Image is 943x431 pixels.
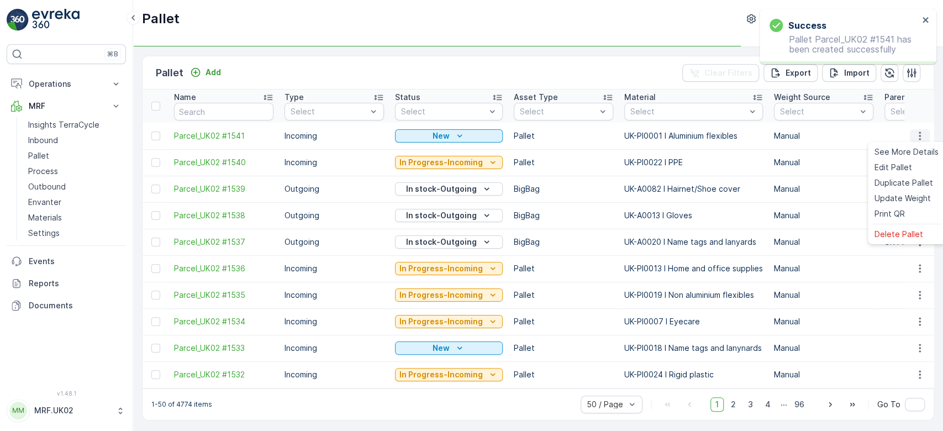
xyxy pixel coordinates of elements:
[9,218,58,227] span: Net Weight :
[58,218,62,227] span: -
[399,369,483,380] p: In Progress-Incoming
[7,9,29,31] img: logo
[768,229,879,255] td: Manual
[174,263,273,274] span: Parcel_UK02 #1536
[874,193,931,204] span: Update Weight
[406,183,477,195] p: In stock-Outgoing
[433,130,450,141] p: New
[28,181,66,192] p: Outbound
[704,67,752,78] p: Clear Filters
[726,397,741,412] span: 2
[7,73,126,95] button: Operations
[206,67,221,78] p: Add
[151,370,160,379] div: Toggle Row Selected
[768,255,879,282] td: Manual
[279,149,389,176] td: Incoming
[768,149,879,176] td: Manual
[47,272,109,282] span: UK-PI0022 I PPE
[395,235,503,249] button: In stock-Outgoing
[279,123,389,149] td: Incoming
[24,164,126,179] a: Process
[619,335,768,361] td: UK-PI0018 I Name tags and lanynards
[508,176,619,202] td: BigBag
[174,343,273,354] a: Parcel_UK02 #1533
[844,67,870,78] p: Import
[151,132,160,140] div: Toggle Row Selected
[151,291,160,299] div: Toggle Row Selected
[24,195,126,210] a: Envanter
[781,397,787,412] p: ...
[508,308,619,335] td: Pallet
[151,264,160,273] div: Toggle Row Selected
[624,92,656,103] p: Material
[174,316,273,327] a: Parcel_UK02 #1534
[36,181,192,191] span: FD730 - RoslinCT (RightCycle) [DATE] #1
[874,177,933,188] span: Duplicate Pallet
[406,236,477,248] p: In stock-Outgoing
[28,228,60,239] p: Settings
[7,272,126,295] a: Reports
[34,405,110,416] p: MRF.UK02
[59,254,93,264] span: FD Pallet
[174,290,273,301] a: Parcel_UK02 #1535
[24,148,126,164] a: Pallet
[285,92,304,103] p: Type
[508,255,619,282] td: Pallet
[399,157,483,168] p: In Progress-Incoming
[279,255,389,282] td: Incoming
[619,255,768,282] td: UK-PI0013 I Home and office supplies
[508,202,619,229] td: BigBag
[877,399,900,410] span: Go To
[65,199,69,209] span: -
[768,176,879,202] td: Manual
[874,229,923,240] span: Delete Pallet
[874,162,912,173] span: Edit Pallet
[786,67,811,78] p: Export
[174,369,273,380] a: Parcel_UK02 #1532
[619,282,768,308] td: UK-PI0019 I Non aluminium flexibles
[28,166,58,177] p: Process
[401,106,486,117] p: Select
[62,236,66,245] span: -
[156,65,183,81] p: Pallet
[151,400,212,409] p: 1-50 of 4774 items
[28,150,49,161] p: Pallet
[28,212,62,223] p: Materials
[174,130,273,141] a: Parcel_UK02 #1541
[151,185,160,193] div: Toggle Row Selected
[174,236,273,248] a: Parcel_UK02 #1537
[508,229,619,255] td: BigBag
[174,183,273,195] span: Parcel_UK02 #1539
[399,290,483,301] p: In Progress-Incoming
[768,361,879,388] td: Manual
[7,399,126,422] button: MMMRF.UK02
[174,210,273,221] a: Parcel_UK02 #1538
[788,19,826,32] h3: Success
[24,117,126,133] a: Insights TerraCycle
[768,335,879,361] td: Manual
[870,160,943,175] a: Edit Pallet
[151,158,160,167] div: Toggle Row Selected
[151,317,160,326] div: Toggle Row Selected
[24,133,126,148] a: Inbound
[395,92,420,103] p: Status
[395,368,503,381] button: In Progress-Incoming
[395,156,503,169] button: In Progress-Incoming
[774,92,830,103] p: Weight Source
[768,123,879,149] td: Manual
[174,103,273,120] input: Search
[433,343,450,354] p: New
[32,9,80,31] img: logo_light-DOdMpM7g.png
[395,129,503,143] button: New
[29,256,122,267] p: Events
[291,106,367,117] p: Select
[619,361,768,388] td: UK-PI0024 I Rigid plastic
[9,236,62,245] span: Tare Weight :
[7,295,126,317] a: Documents
[29,300,122,311] p: Documents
